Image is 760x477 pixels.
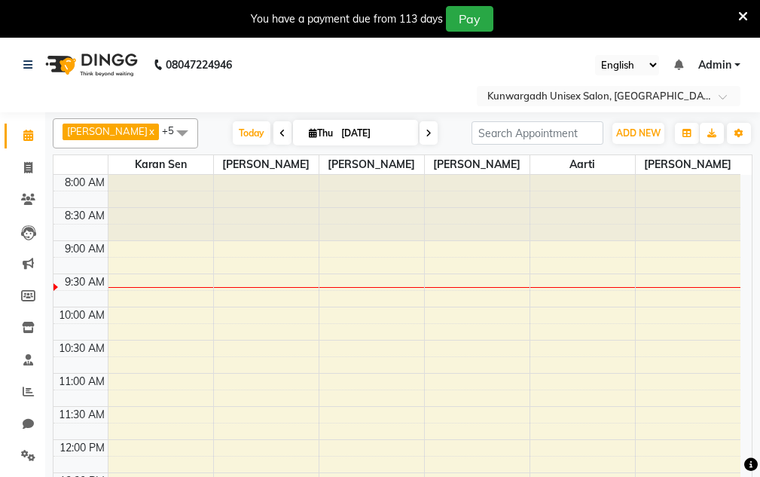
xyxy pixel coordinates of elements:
[108,155,213,174] span: Karan Sen
[214,155,319,174] span: [PERSON_NAME]
[425,155,530,174] span: [PERSON_NAME]
[62,274,108,290] div: 9:30 AM
[319,155,424,174] span: [PERSON_NAME]
[56,407,108,423] div: 11:30 AM
[251,11,443,27] div: You have a payment due from 113 days
[56,307,108,323] div: 10:00 AM
[446,6,493,32] button: Pay
[698,57,731,73] span: Admin
[38,44,142,86] img: logo
[616,127,661,139] span: ADD NEW
[305,127,337,139] span: Thu
[56,341,108,356] div: 10:30 AM
[62,208,108,224] div: 8:30 AM
[530,155,635,174] span: Aarti
[162,124,185,136] span: +5
[472,121,603,145] input: Search Appointment
[62,175,108,191] div: 8:00 AM
[233,121,270,145] span: Today
[67,125,148,137] span: [PERSON_NAME]
[337,122,412,145] input: 2025-09-04
[636,155,741,174] span: [PERSON_NAME]
[166,44,232,86] b: 08047224946
[56,374,108,390] div: 11:00 AM
[612,123,664,144] button: ADD NEW
[148,125,154,137] a: x
[56,440,108,456] div: 12:00 PM
[62,241,108,257] div: 9:00 AM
